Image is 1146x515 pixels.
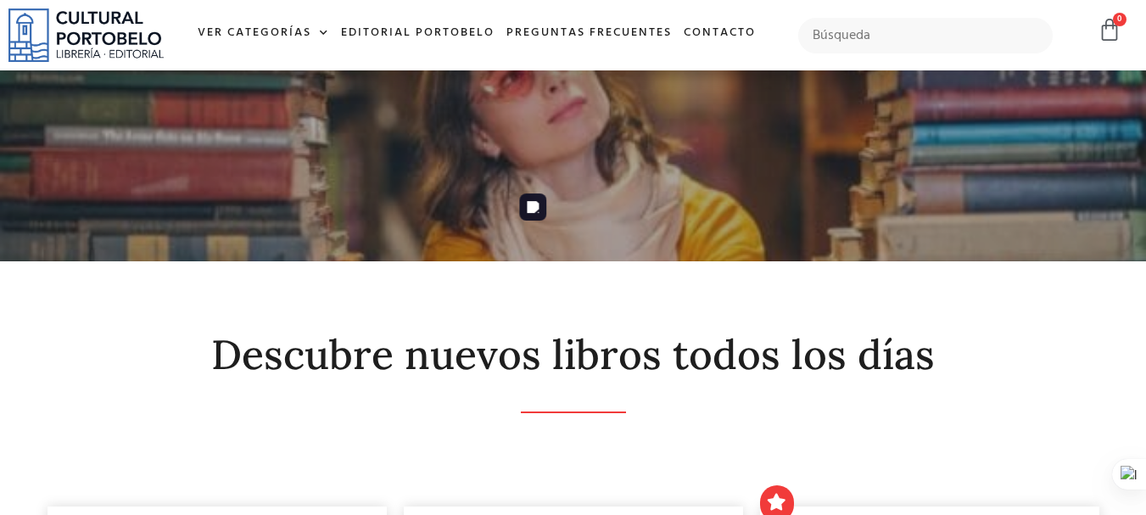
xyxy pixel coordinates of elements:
[1098,18,1121,42] a: 0
[335,15,500,52] a: Editorial Portobelo
[48,333,1099,378] h2: Descubre nuevos libros todos los días
[500,15,678,52] a: Preguntas frecuentes
[1113,13,1126,26] span: 0
[678,15,762,52] a: Contacto
[192,15,335,52] a: Ver Categorías
[798,18,1054,53] input: Búsqueda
